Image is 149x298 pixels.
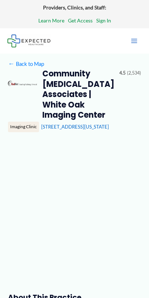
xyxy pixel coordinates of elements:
[8,60,14,67] span: ←
[7,34,51,47] img: Expected Healthcare Logo - side, dark font, small
[8,59,44,69] a: ←Back to Map
[119,69,125,77] span: 4.5
[96,16,111,25] a: Sign In
[41,124,109,130] a: [STREET_ADDRESS][US_STATE]
[43,4,106,11] strong: Providers, Clinics, and Staff:
[127,33,142,49] button: Main menu toggle
[127,69,141,77] span: (2,534)
[8,122,39,132] div: Imaging Clinic
[68,16,93,25] a: Get Access
[38,16,64,25] a: Learn More
[42,69,114,120] h2: Community [MEDICAL_DATA] Associates | White Oak Imaging Center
